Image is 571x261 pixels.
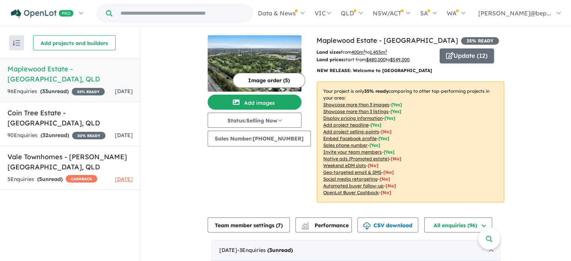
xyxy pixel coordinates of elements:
[302,222,309,226] img: line-chart.svg
[72,88,105,95] span: 35 % READY
[303,222,349,229] span: Performance
[269,247,272,253] span: 3
[381,190,391,195] span: [No]
[316,36,458,45] a: Maplewood Estate - [GEOGRAPHIC_DATA]
[208,35,301,92] img: Maplewood Estate - Wacol
[383,169,394,175] span: [No]
[323,183,384,189] u: Automated buyer follow-up
[39,176,42,183] span: 5
[371,122,381,128] span: [ Yes ]
[8,108,133,128] h5: Coin Tree Estate - [GEOGRAPHIC_DATA] , QLD
[323,190,379,195] u: OpenLot Buyer Cashback
[115,132,133,139] span: [DATE]
[316,48,434,56] p: from
[440,48,494,63] button: Update (12)
[323,176,378,182] u: Social media retargeting
[384,115,395,121] span: [ Yes ]
[211,240,500,261] div: [DATE]
[386,57,410,62] span: to
[114,5,250,21] input: Try estate name, suburb, builder or developer
[381,129,392,134] span: [ No ]
[323,136,377,141] u: Embed Facebook profile
[323,109,389,114] u: Showcase more than 3 listings
[115,88,133,95] span: [DATE]
[233,73,305,88] button: Image order (5)
[208,131,311,146] button: Sales Number:[PHONE_NUMBER]
[8,152,133,172] h5: Vale Townhomes - [PERSON_NAME][GEOGRAPHIC_DATA] , QLD
[316,56,434,63] p: start from
[42,88,48,95] span: 33
[323,102,389,107] u: Showcase more than 3 images
[390,57,410,62] u: $ 549,000
[391,156,401,161] span: [No]
[351,49,365,55] u: 400 m
[115,176,133,183] span: [DATE]
[478,9,551,17] span: [PERSON_NAME]@bep...
[72,132,105,139] span: 30 % READY
[323,169,381,175] u: Geo-targeted email & SMS
[363,49,365,53] sup: 2
[391,102,402,107] span: [ Yes ]
[267,247,293,253] strong: ( unread)
[42,132,48,139] span: 32
[13,40,20,46] img: sort.svg
[378,136,389,141] span: [ Yes ]
[323,115,383,121] u: Display pricing information
[363,222,371,230] img: download icon
[357,217,418,232] button: CSV download
[316,57,344,62] b: Land prices
[364,88,389,94] b: 35 % ready
[323,156,389,161] u: Native ads (Promoted estate)
[365,49,387,55] span: to
[368,163,378,168] span: [No]
[323,122,369,128] u: Add project headline
[41,132,69,139] strong: ( unread)
[66,175,97,183] span: CASHBACK
[37,176,63,183] strong: ( unread)
[385,49,387,53] sup: 2
[8,87,105,96] div: 96 Enquir ies
[316,49,341,55] b: Land sizes
[317,67,504,74] p: NEW RELEASE: Welcome to [GEOGRAPHIC_DATA]
[386,183,396,189] span: [No]
[370,49,387,55] u: 1,455 m
[8,175,97,184] div: 5 Enquir ies
[8,131,105,140] div: 90 Enquir ies
[208,95,301,110] button: Add images
[278,222,281,229] span: 7
[424,217,492,232] button: All enquiries (96)
[317,81,504,202] p: Your project is only comparing to other top-performing projects in your area: - - - - - - - - - -...
[390,109,401,114] span: [ Yes ]
[208,217,290,232] button: Team member settings (7)
[323,149,382,155] u: Invite your team members
[301,225,309,229] img: bar-chart.svg
[237,247,293,253] span: - 3 Enquir ies
[40,88,69,95] strong: ( unread)
[380,176,390,182] span: [No]
[461,37,499,45] span: 35 % READY
[208,113,301,128] button: Status:Selling Now
[295,217,352,232] button: Performance
[8,64,133,84] h5: Maplewood Estate - [GEOGRAPHIC_DATA] , QLD
[384,149,395,155] span: [ Yes ]
[11,9,74,18] img: Openlot PRO Logo White
[33,35,116,50] button: Add projects and builders
[323,142,368,148] u: Sales phone number
[323,163,366,168] u: Weekend eDM slots
[323,129,379,134] u: Add project selling-points
[369,142,380,148] span: [ Yes ]
[366,57,386,62] u: $ 480,000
